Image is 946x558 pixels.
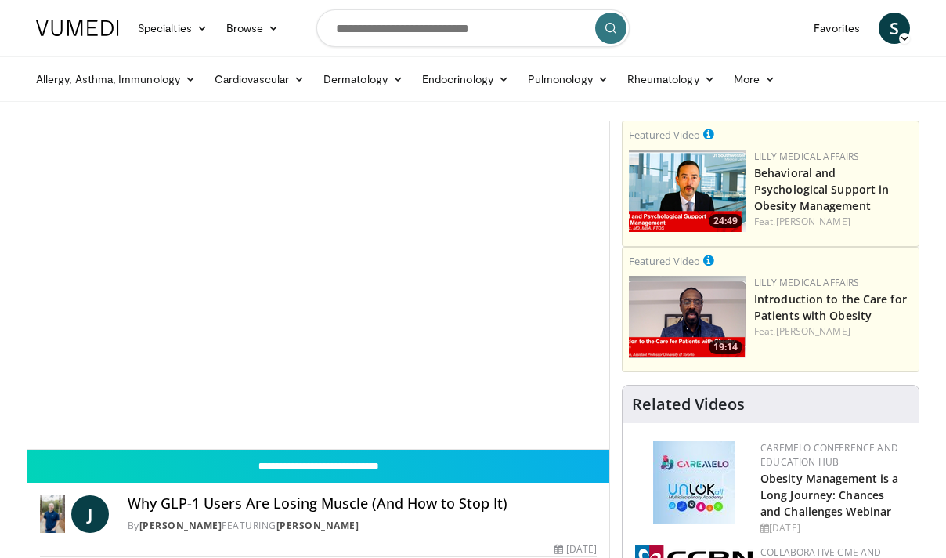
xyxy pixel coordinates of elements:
div: Feat. [754,324,912,339]
a: Allergy, Asthma, Immunology [27,63,205,95]
a: J [71,495,109,533]
div: [DATE] [554,542,597,556]
h4: Related Videos [632,395,745,414]
small: Featured Video [629,128,700,142]
a: Introduction to the Care for Patients with Obesity [754,292,907,323]
a: Pulmonology [518,63,618,95]
a: [PERSON_NAME] [776,324,850,338]
a: Favorites [804,13,869,44]
a: 19:14 [629,276,746,358]
h4: Why GLP-1 Users Are Losing Muscle (And How to Stop It) [128,495,597,513]
a: Endocrinology [413,63,518,95]
a: [PERSON_NAME] [776,215,850,228]
a: Specialties [128,13,217,44]
a: More [724,63,785,95]
img: ba3304f6-7838-4e41-9c0f-2e31ebde6754.png.150x105_q85_crop-smart_upscale.png [629,150,746,232]
a: [PERSON_NAME] [139,519,222,532]
span: 24:49 [709,214,742,228]
img: 45df64a9-a6de-482c-8a90-ada250f7980c.png.150x105_q85_autocrop_double_scale_upscale_version-0.2.jpg [653,441,735,524]
a: Behavioral and Psychological Support in Obesity Management [754,165,889,213]
video-js: Video Player [27,121,609,450]
a: CaReMeLO Conference and Education Hub [760,441,898,469]
a: Lilly Medical Affairs [754,150,860,163]
div: [DATE] [760,521,906,535]
a: Obesity Management is a Long Journey: Chances and Challenges Webinar [760,471,898,519]
span: 19:14 [709,340,742,354]
a: Lilly Medical Affairs [754,276,860,289]
div: By FEATURING [128,519,597,533]
a: Cardiovascular [205,63,314,95]
a: Rheumatology [618,63,724,95]
img: acc2e291-ced4-4dd5-b17b-d06994da28f3.png.150x105_q85_crop-smart_upscale.png [629,276,746,358]
small: Featured Video [629,254,700,268]
a: Browse [217,13,289,44]
a: 24:49 [629,150,746,232]
img: Dr. Jordan Rennicke [40,495,65,533]
img: VuMedi Logo [36,20,119,36]
div: Feat. [754,215,912,229]
a: [PERSON_NAME] [276,519,359,532]
a: Dermatology [314,63,413,95]
a: S [879,13,910,44]
input: Search topics, interventions [316,9,630,47]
